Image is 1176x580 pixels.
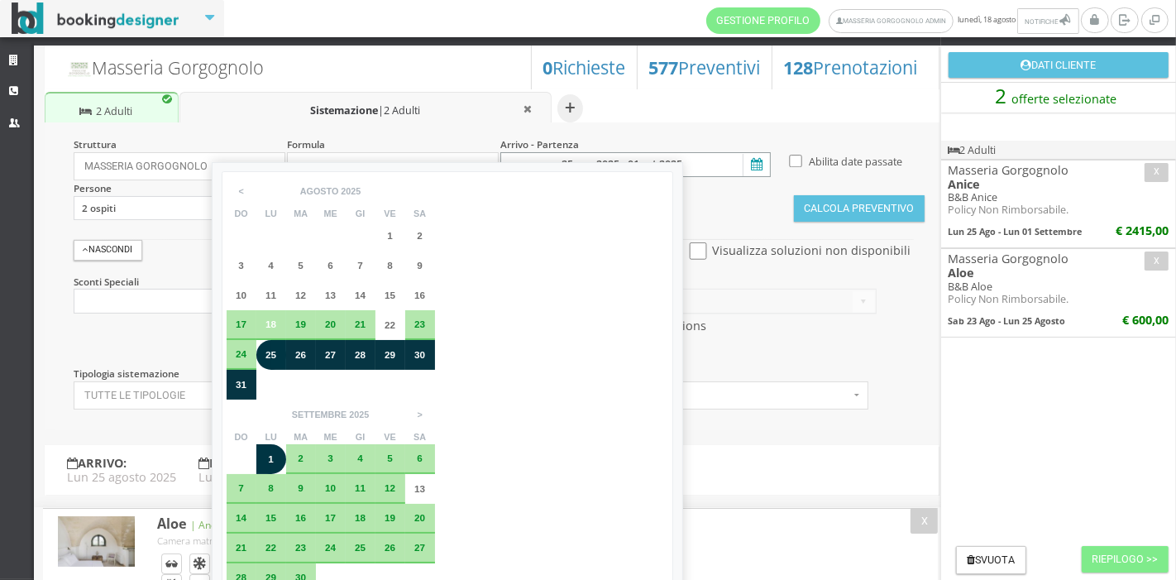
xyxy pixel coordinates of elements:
[409,402,432,427] span: >
[1082,546,1169,573] button: Riepilogo >>
[298,453,304,463] span: 2
[236,290,246,300] span: 10
[1145,163,1169,182] button: x
[1017,8,1078,34] button: Notifiche
[325,319,336,329] span: 20
[265,512,276,523] span: 15
[949,176,981,192] b: Anice
[1145,252,1169,271] button: x
[265,542,276,553] span: 22
[949,252,1169,266] h4: Masseria Gorgognolo
[355,349,366,360] span: 28
[227,429,256,444] th: do
[417,260,423,271] span: 9
[327,453,333,463] span: 3
[295,349,306,360] span: 26
[405,429,435,444] th: sa
[1116,223,1169,238] b: € 2415,00
[236,542,246,553] span: 21
[295,319,306,329] span: 19
[268,482,274,493] span: 8
[414,349,425,360] span: 30
[414,512,425,523] span: 20
[349,410,369,420] div: 2025
[949,52,1169,79] button: Dati Cliente
[230,179,253,204] span: <
[414,542,425,553] span: 27
[238,260,244,271] span: 3
[1006,86,1122,113] span: offerte selezionate
[706,7,1081,34] span: lunedì, 18 agosto
[949,265,975,280] b: Aloe
[385,482,395,493] span: 12
[325,512,336,523] span: 17
[357,260,363,271] span: 7
[236,512,246,523] span: 14
[414,290,425,300] span: 16
[346,206,375,221] th: gi
[316,206,346,221] th: me
[829,9,954,33] a: Masseria Gorgognolo Admin
[292,410,347,420] div: settembre
[346,429,375,444] th: gi
[414,319,425,329] span: 23
[385,542,395,553] span: 26
[417,453,423,463] span: 6
[375,206,405,221] th: ve
[375,429,405,444] th: ve
[256,206,286,221] th: lu
[385,290,395,300] span: 15
[325,290,336,300] span: 13
[236,348,246,359] span: 24
[355,290,366,300] span: 14
[387,260,393,271] span: 8
[949,293,1169,305] h5: Policy Non Rimborsabile.
[949,314,1066,327] b: Sab 23 Ago - Lun 25 Agosto
[341,186,361,197] div: 2025
[295,512,306,523] span: 16
[286,429,316,444] th: ma
[385,349,395,360] span: 29
[956,546,1026,574] button: Svuota
[405,206,435,221] th: sa
[325,482,336,493] span: 10
[355,482,366,493] span: 11
[295,290,306,300] span: 12
[268,260,274,271] span: 4
[355,319,366,329] span: 21
[327,260,333,271] span: 6
[949,163,1169,177] h4: Masseria Gorgognolo
[300,186,339,197] div: agosto
[265,319,276,329] span: 18
[265,349,276,360] span: 25
[325,349,336,360] span: 27
[227,206,256,221] th: do
[949,280,1169,293] h5: B&B Aloe
[295,542,306,553] span: 23
[355,542,366,553] span: 25
[236,379,246,390] span: 31
[236,319,246,329] span: 17
[12,2,179,35] img: BookingDesigner.com
[265,290,276,300] span: 11
[385,319,395,330] span: 22
[949,225,1083,237] b: Lun 25 Ago - Lun 01 Settembre
[414,483,425,494] span: 13
[355,512,366,523] span: 18
[357,453,363,463] span: 4
[949,143,997,157] span: 2 Adulti
[417,230,423,241] span: 2
[387,230,393,241] span: 1
[238,482,244,493] span: 7
[298,482,304,493] span: 9
[706,7,820,34] a: Gestione Profilo
[995,82,1006,109] span: 2
[1122,312,1169,328] b: € 600,00
[387,453,393,463] span: 5
[256,429,286,444] th: lu
[268,453,274,464] span: 1
[316,429,346,444] th: me
[298,260,304,271] span: 5
[385,512,395,523] span: 19
[949,204,1169,216] h5: Policy Non Rimborsabile.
